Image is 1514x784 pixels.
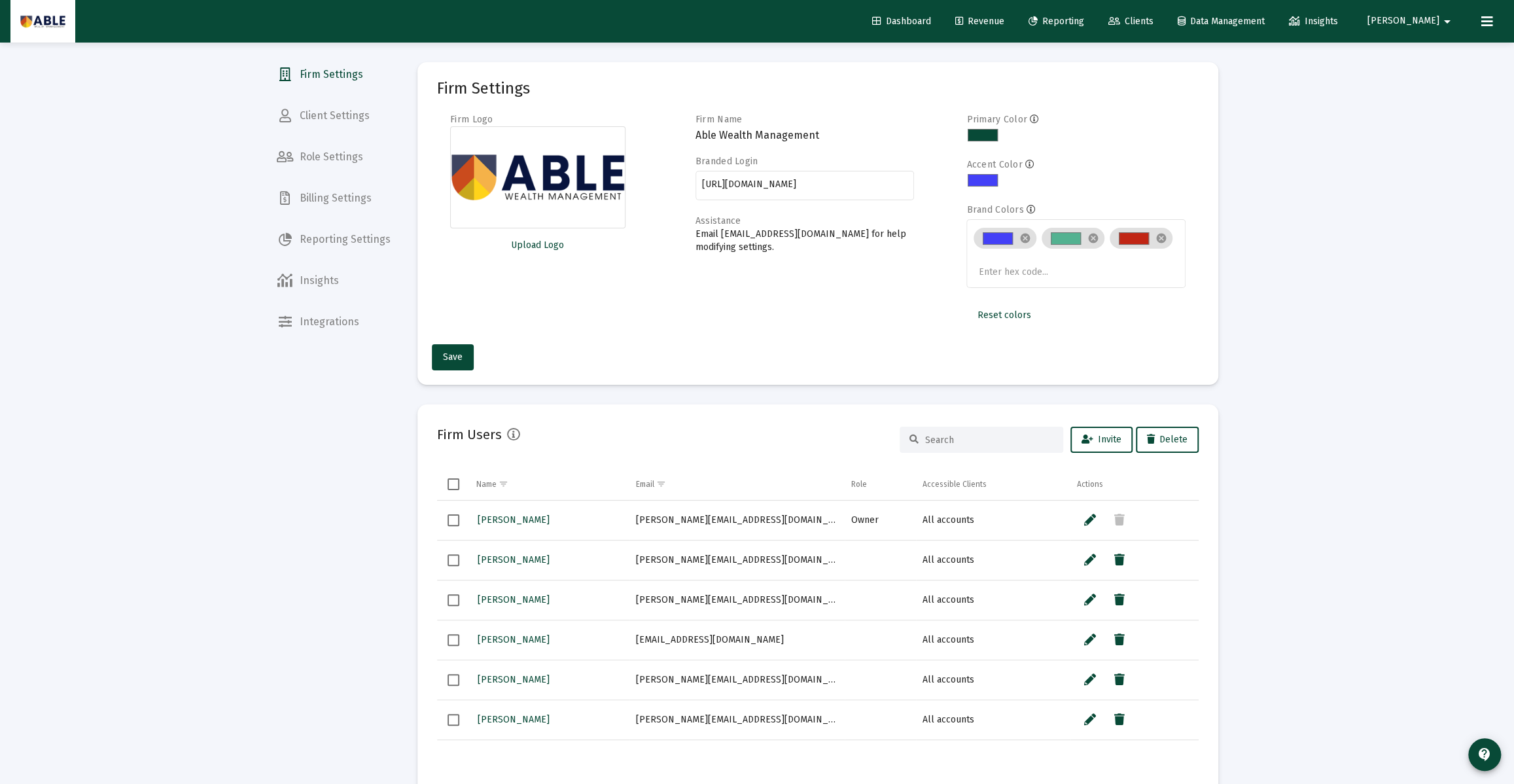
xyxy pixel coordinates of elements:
[923,514,974,526] span: All accounts
[478,714,550,725] span: [PERSON_NAME]
[450,114,493,125] label: Firm Logo
[851,514,879,526] span: Owner
[872,16,931,27] span: Dashboard
[1167,9,1275,35] a: Data Management
[1367,16,1439,27] span: [PERSON_NAME]
[448,594,459,606] div: Select row
[955,16,1004,27] span: Revenue
[437,82,530,95] mat-card-title: Firm Settings
[450,126,625,228] img: Firm logo
[1087,232,1099,244] mat-icon: cancel
[925,435,1053,446] input: Search
[695,114,743,125] label: Firm Name
[923,634,974,645] span: All accounts
[448,554,459,566] div: Select row
[923,714,974,725] span: All accounts
[695,126,915,145] h3: Able Wealth Management
[966,114,1027,125] label: Primary Color
[266,141,401,173] a: Role Settings
[695,228,915,254] p: Email [EMAIL_ADDRESS][DOMAIN_NAME] for help modifying settings.
[5,48,760,156] span: Loremipsum dolorsit ametcons adi elitsedd ei Temp Incidi Utlaboreet DOL, m aliquaenim adminimven ...
[629,660,845,700] td: [PERSON_NAME][EMAIL_ADDRESS][DOMAIN_NAME]
[476,630,551,649] a: [PERSON_NAME]
[1019,232,1031,244] mat-icon: cancel
[20,9,65,35] img: Dashboard
[1082,434,1121,445] span: Invite
[266,224,401,255] a: Reporting Settings
[845,469,916,500] td: Column Role
[432,344,474,370] button: Save
[476,479,497,490] div: Name
[448,714,459,726] div: Select row
[966,204,1023,215] label: Brand Colors
[1439,9,1455,35] mat-icon: arrow_drop_down
[437,424,502,445] h2: Firm Users
[499,479,508,489] span: Show filter options for column 'Name'
[979,267,1077,277] input: Enter hex code...
[923,594,974,605] span: All accounts
[636,479,654,490] div: Email
[977,310,1030,321] span: Reset colors
[266,265,401,296] a: Insights
[629,469,845,500] td: Column Email
[923,479,987,490] div: Accessible Clients
[450,232,625,258] button: Upload Logo
[851,479,867,490] div: Role
[945,9,1015,35] a: Revenue
[1136,427,1199,453] button: Delete
[478,514,550,526] span: [PERSON_NAME]
[266,100,401,132] a: Client Settings
[695,215,741,226] label: Assistance
[266,59,401,90] a: Firm Settings
[476,550,551,569] a: [PERSON_NAME]
[1155,232,1167,244] mat-icon: cancel
[443,351,463,363] span: Save
[476,590,551,609] a: [PERSON_NAME]
[1098,9,1164,35] a: Clients
[266,306,401,338] a: Integrations
[966,302,1041,329] button: Reset colors
[511,240,564,251] span: Upload Logo
[916,469,1070,500] td: Column Accessible Clients
[1029,16,1084,27] span: Reporting
[1077,479,1103,490] div: Actions
[1018,9,1095,35] a: Reporting
[478,634,550,645] span: [PERSON_NAME]
[923,554,974,565] span: All accounts
[1070,427,1133,453] button: Invite
[1070,469,1199,500] td: Column Actions
[974,225,1179,280] mat-chip-list: Brand colors
[1352,8,1471,34] button: [PERSON_NAME]
[1178,16,1265,27] span: Data Management
[1477,747,1492,762] mat-icon: contact_support
[629,700,845,739] td: [PERSON_NAME][EMAIL_ADDRESS][DOMAIN_NAME]
[966,159,1022,170] label: Accent Color
[476,670,551,689] a: [PERSON_NAME]
[448,514,459,526] div: Select row
[1278,9,1348,35] a: Insights
[629,540,845,580] td: [PERSON_NAME][EMAIL_ADDRESS][DOMAIN_NAME]
[478,674,550,685] span: [PERSON_NAME]
[470,469,629,500] td: Column Name
[478,594,550,605] span: [PERSON_NAME]
[1289,16,1338,27] span: Insights
[629,620,845,660] td: [EMAIL_ADDRESS][DOMAIN_NAME]
[448,478,459,490] div: Select all
[695,156,758,167] label: Branded Login
[448,674,459,686] div: Select row
[476,710,551,729] a: [PERSON_NAME]
[656,479,666,489] span: Show filter options for column 'Email'
[862,9,942,35] a: Dashboard
[266,183,401,214] a: Billing Settings
[1147,434,1188,445] span: Delete
[923,674,974,685] span: All accounts
[629,580,845,620] td: [PERSON_NAME][EMAIL_ADDRESS][DOMAIN_NAME]
[1108,16,1153,27] span: Clients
